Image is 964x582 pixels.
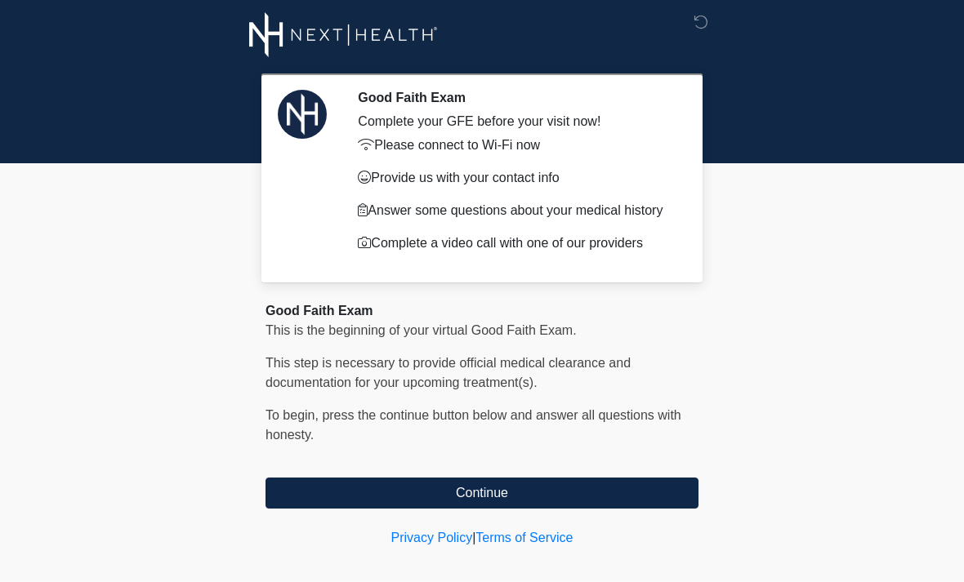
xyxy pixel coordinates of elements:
[266,478,698,509] button: Continue
[358,201,674,220] p: Answer some questions about your medical history
[249,12,438,57] img: Next-Health Logo
[358,112,674,131] div: Complete your GFE before your visit now!
[266,408,681,442] span: To begin, ﻿﻿﻿﻿﻿﻿press the continue button below and answer all questions with honesty.
[358,90,674,105] h2: Good Faith Exam
[278,90,327,139] img: Agent Avatar
[475,531,573,544] a: Terms of Service
[358,233,674,253] p: Complete a video call with one of our providers
[472,531,475,544] a: |
[266,301,698,321] div: Good Faith Exam
[266,356,631,389] span: This step is necessary to provide official medical clearance and documentation for your upcoming ...
[358,136,674,155] p: Please connect to Wi-Fi now
[266,323,577,337] span: This is the beginning of your virtual Good Faith Exam.
[391,531,473,544] a: Privacy Policy
[358,168,674,188] p: Provide us with your contact info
